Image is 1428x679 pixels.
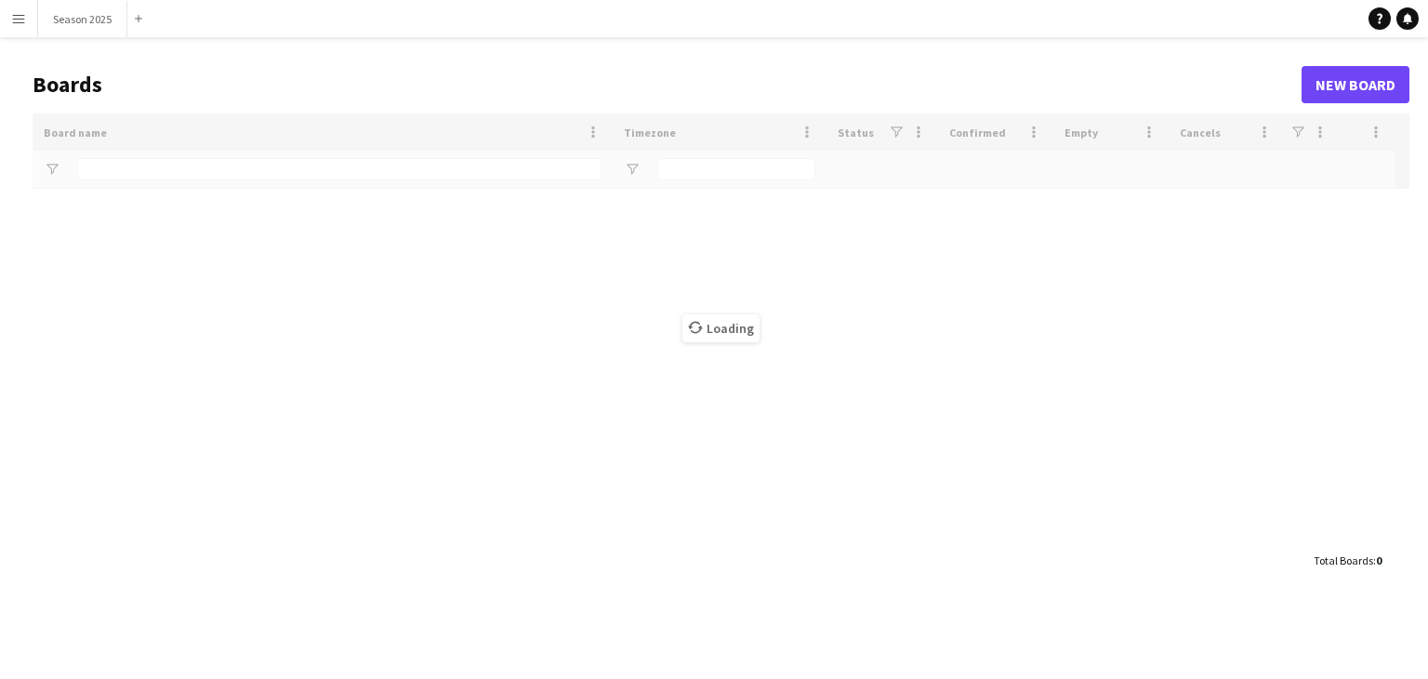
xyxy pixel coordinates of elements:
span: 0 [1376,553,1382,567]
span: Total Boards [1314,553,1373,567]
span: Loading [682,314,760,342]
button: Season 2025 [38,1,127,37]
h1: Boards [33,71,1302,99]
a: New Board [1302,66,1409,103]
div: : [1314,542,1382,579]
